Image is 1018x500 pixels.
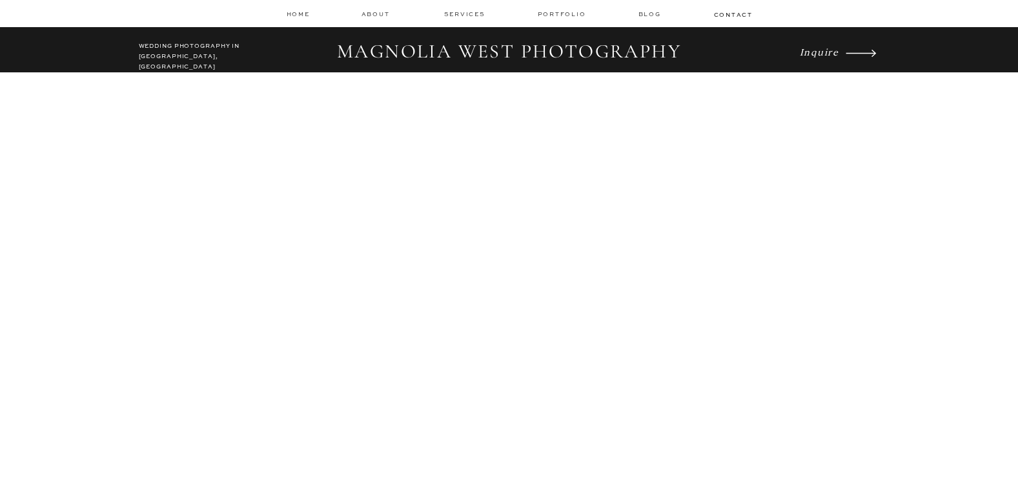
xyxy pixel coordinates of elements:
[444,10,487,18] a: services
[538,10,589,19] a: Portfolio
[714,10,751,18] a: contact
[239,329,779,375] i: Timeless Images & an Unparalleled Experience
[287,10,311,18] a: home
[800,45,839,57] i: Inquire
[638,10,664,19] a: Blog
[800,43,842,61] a: Inquire
[361,10,394,19] a: about
[139,41,253,65] h2: WEDDING PHOTOGRAPHY IN [GEOGRAPHIC_DATA], [GEOGRAPHIC_DATA]
[329,40,690,65] h2: MAGNOLIA WEST PHOTOGRAPHY
[262,395,757,421] h1: Los Angeles Wedding Photographer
